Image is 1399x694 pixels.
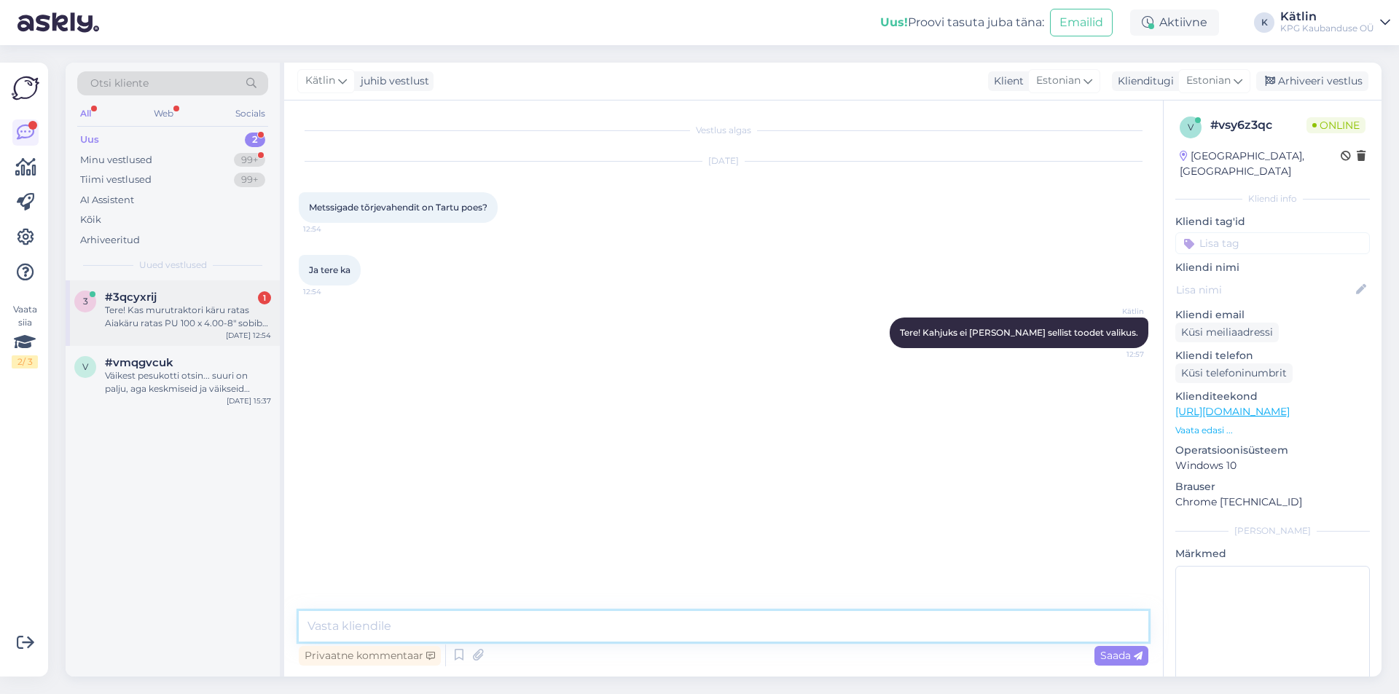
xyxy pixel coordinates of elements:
p: Operatsioonisüsteem [1175,443,1370,458]
span: Otsi kliente [90,76,149,91]
div: Privaatne kommentaar [299,646,441,666]
div: Arhiveeritud [80,233,140,248]
span: #vmqgvcuk [105,356,173,369]
div: Tere! Kas murutraktori käru ratas Aiakäru ratas PU 100 x 4.00-8″ sobib ka praeguse originaali 4.8... [105,304,271,330]
div: juhib vestlust [355,74,429,89]
div: 1 [258,291,271,304]
a: KätlinKPG Kaubanduse OÜ [1280,11,1390,34]
div: Kätlin [1280,11,1374,23]
div: Küsi meiliaadressi [1175,323,1279,342]
span: Uued vestlused [139,259,207,272]
div: Minu vestlused [80,153,152,167]
div: Väikest pesukotti otsin... suuri on palju, aga keskmiseid ja väikseid [PERSON_NAME]... [105,369,271,395]
span: v [82,361,88,372]
span: Saada [1100,649,1143,662]
div: [DATE] 15:37 [227,395,271,406]
div: Kliendi info [1175,192,1370,205]
div: Socials [232,104,268,123]
span: 12:54 [303,224,358,234]
div: 2 [245,133,265,147]
span: v [1188,122,1194,133]
div: Arhiveeri vestlus [1256,71,1368,91]
div: Vaata siia [12,303,38,368]
a: [URL][DOMAIN_NAME] [1175,405,1290,418]
div: 2 / 3 [12,355,38,368]
span: Ja tere ka [309,264,350,275]
div: Kõik [80,213,101,227]
span: Tere! Kahjuks ei [PERSON_NAME] sellist toodet valikus. [900,327,1138,338]
p: Vaata edasi ... [1175,424,1370,437]
input: Lisa nimi [1176,282,1353,298]
span: 12:57 [1089,349,1144,360]
span: Estonian [1036,73,1081,89]
div: Klienditugi [1112,74,1174,89]
p: Märkmed [1175,546,1370,561]
img: Askly Logo [12,74,39,102]
div: Web [151,104,176,123]
span: Metssigade tõrjevahendit on Tartu poes? [309,202,487,213]
div: [PERSON_NAME] [1175,524,1370,537]
div: K [1254,12,1274,33]
div: [DATE] [299,154,1148,167]
div: # vsy6z3qc [1210,117,1306,134]
input: Lisa tag [1175,232,1370,254]
div: 99+ [234,173,265,187]
button: Emailid [1050,9,1113,36]
div: KPG Kaubanduse OÜ [1280,23,1374,34]
span: #3qcyxrij [105,291,157,304]
div: 99+ [234,153,265,167]
p: Klienditeekond [1175,389,1370,404]
p: Brauser [1175,479,1370,494]
span: Online [1306,117,1365,133]
div: Uus [80,133,99,147]
span: Kätlin [305,73,335,89]
b: Uus! [880,15,908,29]
div: Vestlus algas [299,124,1148,137]
span: Kätlin [1089,306,1144,317]
div: AI Assistent [80,193,134,208]
p: Chrome [TECHNICAL_ID] [1175,494,1370,510]
p: Kliendi tag'id [1175,214,1370,229]
p: Kliendi email [1175,307,1370,323]
p: Kliendi nimi [1175,260,1370,275]
p: Kliendi telefon [1175,348,1370,363]
div: [DATE] 12:54 [226,330,271,341]
span: 12:54 [303,286,358,297]
div: Küsi telefoninumbrit [1175,363,1293,383]
div: Aktiivne [1130,9,1219,36]
span: 3 [83,296,88,307]
span: Estonian [1186,73,1231,89]
div: Proovi tasuta juba täna: [880,14,1044,31]
p: Windows 10 [1175,458,1370,473]
div: All [77,104,94,123]
div: Klient [988,74,1024,89]
div: Tiimi vestlused [80,173,152,187]
div: [GEOGRAPHIC_DATA], [GEOGRAPHIC_DATA] [1180,149,1341,179]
